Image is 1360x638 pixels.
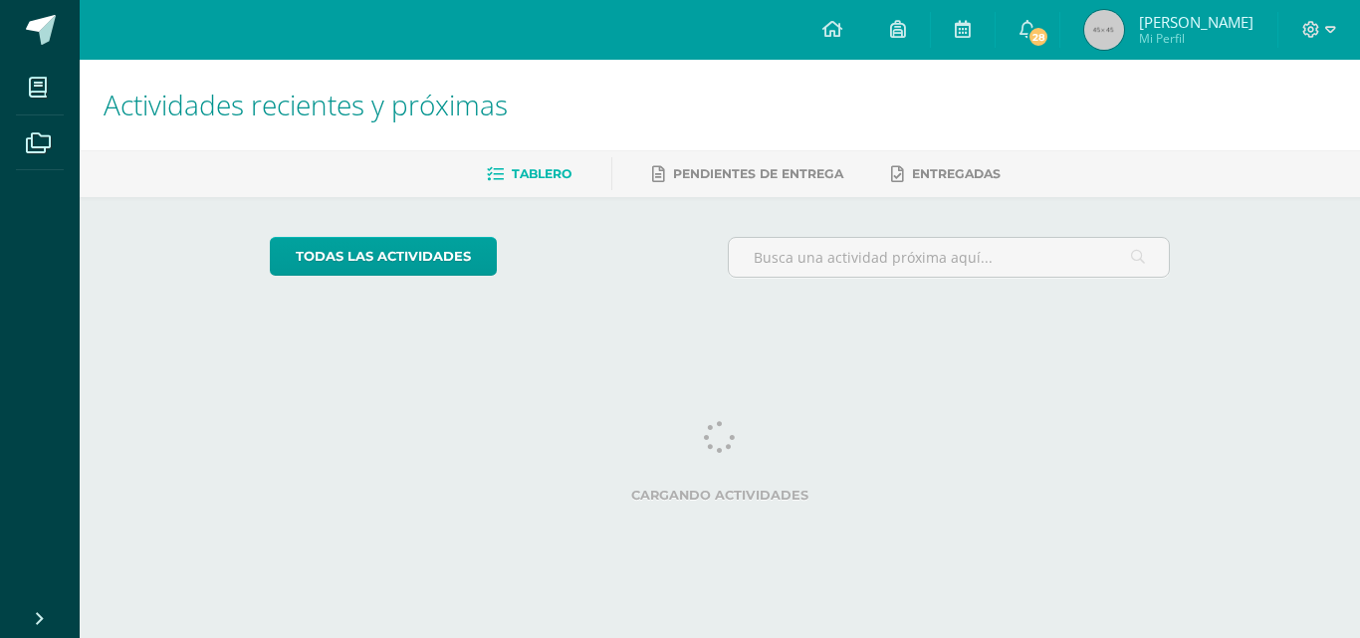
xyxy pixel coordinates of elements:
[270,237,497,276] a: todas las Actividades
[487,158,571,190] a: Tablero
[673,166,843,181] span: Pendientes de entrega
[652,158,843,190] a: Pendientes de entrega
[912,166,1001,181] span: Entregadas
[1084,10,1124,50] img: 45x45
[1139,30,1253,47] span: Mi Perfil
[270,488,1171,503] label: Cargando actividades
[1027,26,1049,48] span: 28
[1139,12,1253,32] span: [PERSON_NAME]
[512,166,571,181] span: Tablero
[891,158,1001,190] a: Entregadas
[729,238,1170,277] input: Busca una actividad próxima aquí...
[104,86,508,123] span: Actividades recientes y próximas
